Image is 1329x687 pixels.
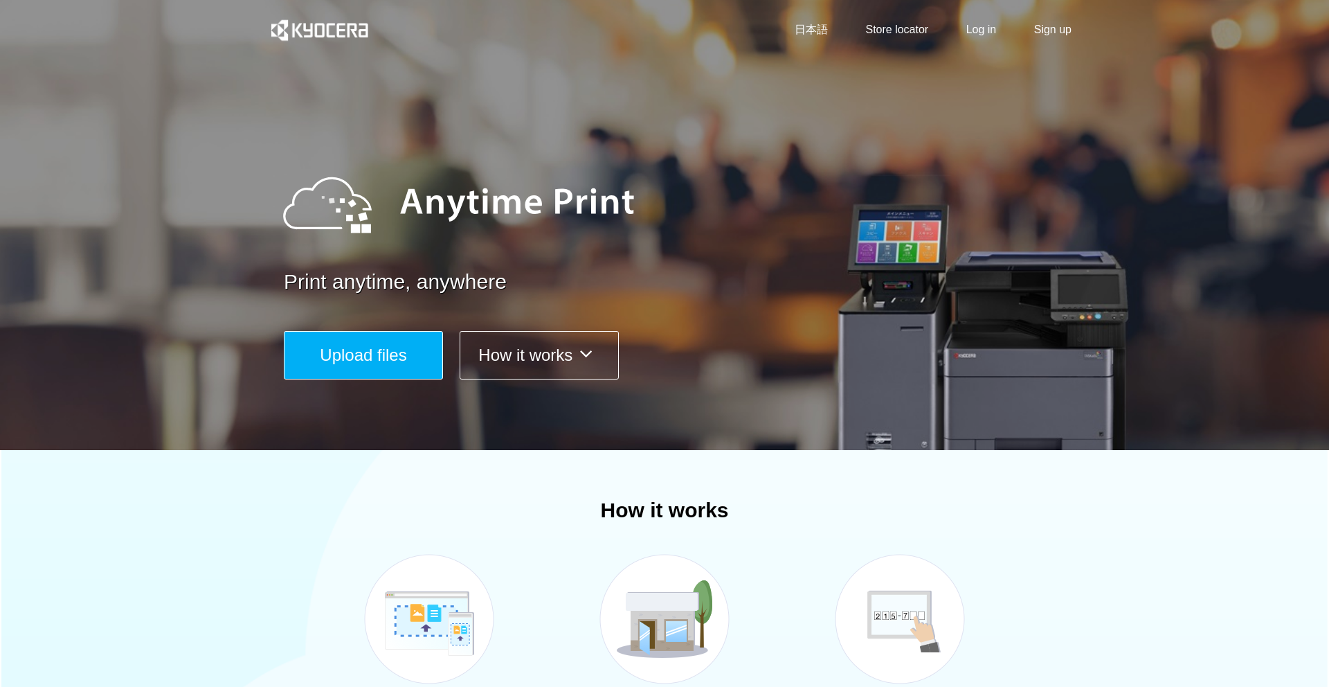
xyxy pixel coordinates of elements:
[1034,22,1072,38] a: Sign up
[320,346,406,364] span: Upload files
[966,22,997,38] a: Log in
[460,331,619,380] button: How it works
[284,267,1080,297] a: Print anytime, anywhere
[795,22,828,38] a: 日本語
[284,331,443,380] button: Upload files
[865,22,928,38] a: Store locator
